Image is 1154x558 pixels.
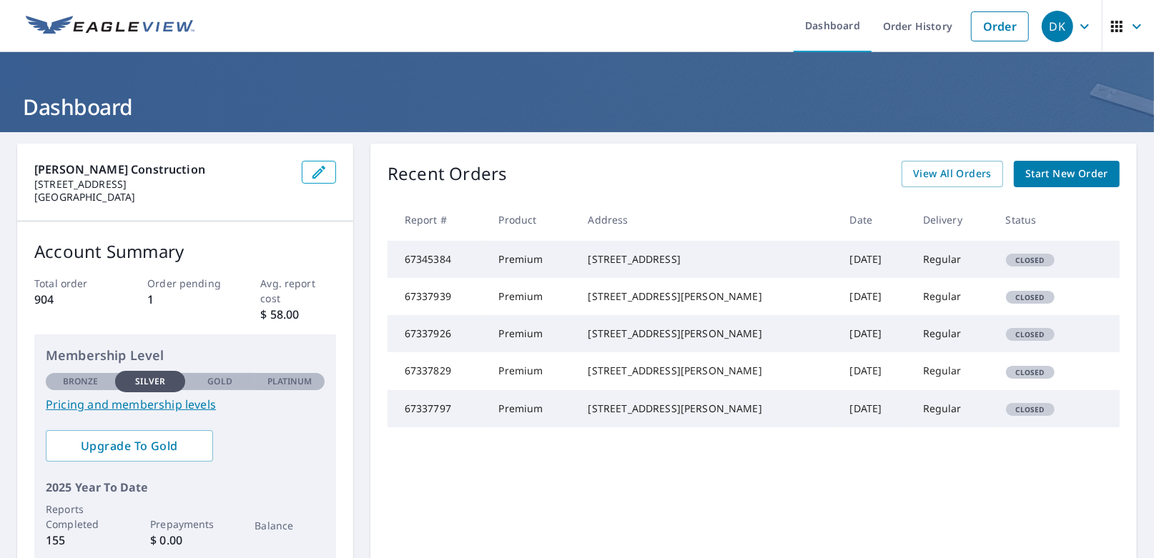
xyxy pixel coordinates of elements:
[1007,292,1053,302] span: Closed
[912,199,995,241] th: Delivery
[34,161,290,178] p: [PERSON_NAME] Construction
[17,92,1137,121] h1: Dashboard
[46,532,115,549] p: 155
[488,352,577,389] td: Premium
[388,199,488,241] th: Report #
[135,375,165,388] p: Silver
[388,278,488,315] td: 67337939
[588,402,827,416] div: [STREET_ADDRESS][PERSON_NAME]
[839,241,912,278] td: [DATE]
[912,390,995,427] td: Regular
[147,276,222,291] p: Order pending
[34,276,109,291] p: Total order
[147,291,222,308] p: 1
[488,278,577,315] td: Premium
[577,199,839,241] th: Address
[488,241,577,278] td: Premium
[46,396,325,413] a: Pricing and membership levels
[588,252,827,266] div: [STREET_ADDRESS]
[46,430,213,462] a: Upgrade To Gold
[57,438,202,454] span: Upgrade To Gold
[488,390,577,427] td: Premium
[388,161,508,187] p: Recent Orders
[34,178,290,191] p: [STREET_ADDRESS]
[46,346,325,365] p: Membership Level
[46,479,325,496] p: 2025 Year To Date
[912,241,995,278] td: Regular
[388,352,488,389] td: 67337829
[34,239,336,264] p: Account Summary
[34,291,109,308] p: 904
[1007,329,1053,339] span: Closed
[26,16,194,37] img: EV Logo
[488,315,577,352] td: Premium
[1007,367,1053,377] span: Closed
[488,199,577,241] th: Product
[267,375,312,388] p: Platinum
[902,161,1003,187] a: View All Orders
[1007,404,1053,414] span: Closed
[588,289,827,304] div: [STREET_ADDRESS][PERSON_NAME]
[388,315,488,352] td: 67337926
[839,199,912,241] th: Date
[207,375,232,388] p: Gold
[150,532,220,549] p: $ 0.00
[588,327,827,341] div: [STREET_ADDRESS][PERSON_NAME]
[150,517,220,532] p: Prepayments
[839,315,912,352] td: [DATE]
[995,199,1090,241] th: Status
[1042,11,1073,42] div: DK
[388,390,488,427] td: 67337797
[839,390,912,427] td: [DATE]
[63,375,99,388] p: Bronze
[912,278,995,315] td: Regular
[46,502,115,532] p: Reports Completed
[34,191,290,204] p: [GEOGRAPHIC_DATA]
[260,276,335,306] p: Avg. report cost
[588,364,827,378] div: [STREET_ADDRESS][PERSON_NAME]
[839,352,912,389] td: [DATE]
[913,165,992,183] span: View All Orders
[388,241,488,278] td: 67345384
[912,315,995,352] td: Regular
[839,278,912,315] td: [DATE]
[971,11,1029,41] a: Order
[1025,165,1108,183] span: Start New Order
[1014,161,1120,187] a: Start New Order
[912,352,995,389] td: Regular
[260,306,335,323] p: $ 58.00
[1007,255,1053,265] span: Closed
[255,518,324,533] p: Balance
